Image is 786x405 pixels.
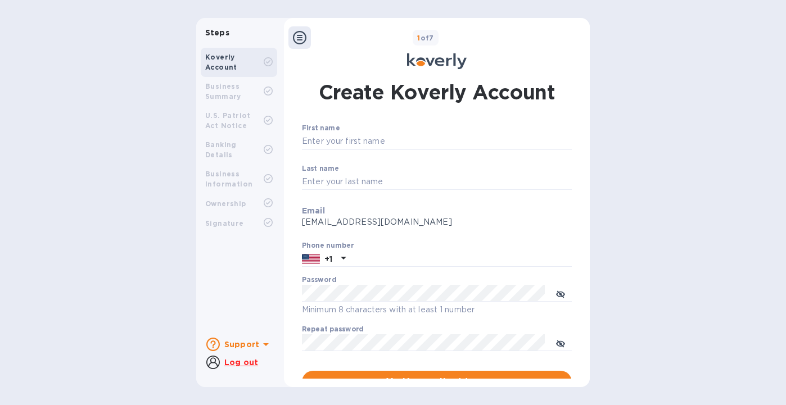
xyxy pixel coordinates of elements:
[319,78,555,106] h1: Create Koverly Account
[417,34,434,42] b: of 7
[205,111,251,130] b: U.S. Patriot Act Notice
[302,125,340,132] label: First name
[549,282,572,304] button: toggle password visibility
[302,326,364,333] label: Repeat password
[302,303,572,316] p: Minimum 8 characters with at least 1 number
[302,277,336,284] label: Password
[205,199,246,208] b: Ownership
[302,242,354,249] label: Phone number
[205,28,229,37] b: Steps
[417,34,420,42] span: 1
[302,253,320,265] img: US
[549,331,572,354] button: toggle password visibility
[311,375,563,389] span: Verify email address
[302,371,572,393] button: Verify email address
[324,253,332,265] p: +1
[302,216,572,228] p: [EMAIL_ADDRESS][DOMAIN_NAME]
[224,340,259,349] b: Support
[302,206,325,215] b: Email
[205,170,252,188] b: Business Information
[224,358,258,367] u: Log out
[302,133,572,150] input: Enter your first name
[302,174,572,190] input: Enter your last name
[302,165,339,172] label: Last name
[205,53,237,71] b: Koverly Account
[205,219,244,227] b: Signature
[205,140,237,159] b: Banking Details
[205,82,241,101] b: Business Summary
